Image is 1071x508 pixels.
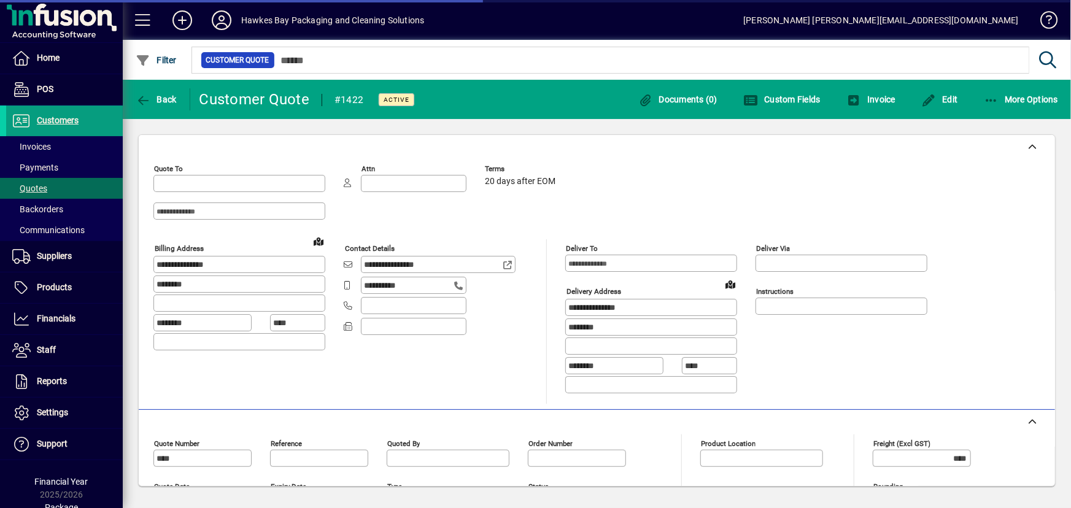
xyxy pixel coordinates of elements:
button: Profile [202,9,241,31]
mat-label: Type [387,482,402,490]
span: Financials [37,314,75,323]
span: Custom Fields [743,94,821,104]
button: Filter [133,49,180,71]
mat-label: Quote date [154,482,190,490]
span: Invoice [846,94,895,104]
span: Financial Year [35,477,88,487]
a: Payments [6,157,123,178]
div: Customer Quote [199,90,310,109]
span: Communications [12,225,85,235]
span: Payments [12,163,58,172]
mat-label: Quoted by [387,439,420,447]
mat-label: Quote number [154,439,199,447]
span: Home [37,53,60,63]
button: Add [163,9,202,31]
div: Hawkes Bay Packaging and Cleaning Solutions [241,10,425,30]
button: Invoice [843,88,899,110]
a: View on map [309,231,328,251]
button: More Options [981,88,1062,110]
span: Products [37,282,72,292]
a: Products [6,272,123,303]
span: 20 days after EOM [485,177,555,187]
mat-label: Reference [271,439,302,447]
a: Suppliers [6,241,123,272]
span: Filter [136,55,177,65]
button: Custom Fields [740,88,824,110]
span: POS [37,84,53,94]
div: #1422 [334,90,363,110]
a: Home [6,43,123,74]
mat-label: Status [528,482,549,490]
mat-label: Order number [528,439,573,447]
span: Backorders [12,204,63,214]
span: Reports [37,376,67,386]
span: Back [136,94,177,104]
span: Customer Quote [206,54,269,66]
mat-label: Instructions [756,287,794,296]
span: Staff [37,345,56,355]
button: Back [133,88,180,110]
mat-label: Expiry date [271,482,306,490]
a: View on map [721,274,740,294]
mat-label: Freight (excl GST) [873,439,930,447]
mat-label: Quote To [154,164,183,173]
a: Invoices [6,136,123,157]
span: Customers [37,115,79,125]
a: Knowledge Base [1031,2,1056,42]
span: Suppliers [37,251,72,261]
mat-label: Attn [362,164,375,173]
div: [PERSON_NAME] [PERSON_NAME][EMAIL_ADDRESS][DOMAIN_NAME] [743,10,1019,30]
span: Support [37,439,68,448]
span: Settings [37,407,68,417]
span: More Options [984,94,1059,104]
mat-label: Deliver To [566,244,598,253]
app-page-header-button: Back [123,88,190,110]
span: Edit [921,94,958,104]
a: Reports [6,366,123,397]
mat-label: Rounding [873,482,903,490]
a: Settings [6,398,123,428]
a: Backorders [6,199,123,220]
span: Quotes [12,183,47,193]
a: Quotes [6,178,123,199]
mat-label: Product location [701,439,756,447]
button: Edit [918,88,961,110]
span: Invoices [12,142,51,152]
a: Staff [6,335,123,366]
a: Communications [6,220,123,241]
span: Active [384,96,409,104]
span: Terms [485,165,559,173]
a: POS [6,74,123,105]
mat-label: Deliver via [756,244,790,253]
a: Financials [6,304,123,334]
a: Support [6,429,123,460]
span: Documents (0) [638,94,717,104]
button: Documents (0) [635,88,721,110]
